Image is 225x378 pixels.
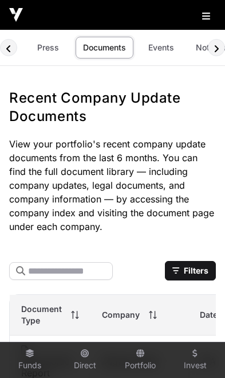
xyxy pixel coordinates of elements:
iframe: Chat Widget [168,323,225,378]
span: Company [102,309,140,321]
span: Document Type [21,303,62,326]
p: View your portfolio's recent company update documents from the last 6 months. You can find the fu... [9,137,216,233]
span: Date [200,309,218,321]
button: Filters [165,261,216,280]
a: Documents [76,37,133,59]
a: Direct [62,345,108,376]
img: Icehouse Ventures Logo [9,8,23,22]
a: Press [25,37,71,59]
a: Funds [7,345,53,376]
a: Portfolio [117,345,163,376]
h1: Recent Company Update Documents [9,89,216,126]
a: Events [138,37,184,59]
